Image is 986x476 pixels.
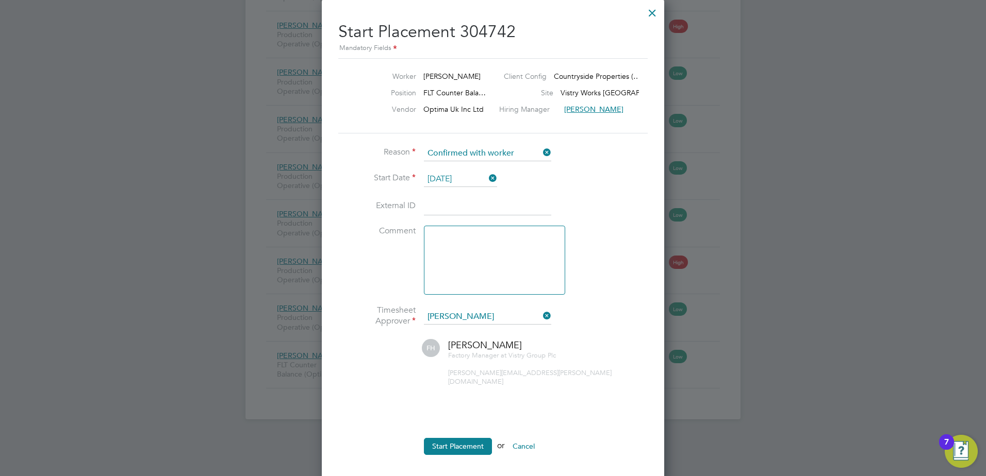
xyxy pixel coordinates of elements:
label: Reason [338,147,416,158]
label: External ID [338,200,416,211]
label: Site [512,88,553,97]
label: Start Date [338,173,416,183]
span: FH [422,339,440,357]
span: [PERSON_NAME][EMAIL_ADDRESS][PERSON_NAME][DOMAIN_NAME] [448,368,612,386]
span: Countryside Properties (… [554,72,640,81]
label: Client Config [504,72,547,81]
span: [PERSON_NAME] [564,105,623,114]
span: Vistry Group Plc [508,351,556,360]
button: Open Resource Center, 7 new notifications [945,435,978,468]
label: Position [359,88,416,97]
span: [PERSON_NAME] [448,339,522,351]
span: Factory Manager at [448,351,506,360]
span: FLT Counter Bala… [423,88,486,97]
span: [PERSON_NAME] [423,72,481,81]
h2: Start Placement 304742 [338,13,648,54]
button: Cancel [504,438,543,454]
span: Optima Uk Inc Ltd [423,105,484,114]
label: Timesheet Approver [338,305,416,327]
input: Select one [424,146,551,161]
input: Search for... [424,309,551,325]
input: Select one [424,172,497,187]
button: Start Placement [424,438,492,454]
label: Worker [359,72,416,81]
li: or [338,438,648,465]
span: Vistry Works [GEOGRAPHIC_DATA] [561,88,677,97]
label: Comment [338,226,416,236]
label: Hiring Manager [499,105,557,114]
label: Vendor [359,105,416,114]
div: Mandatory Fields [338,43,648,54]
div: 7 [944,442,949,455]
